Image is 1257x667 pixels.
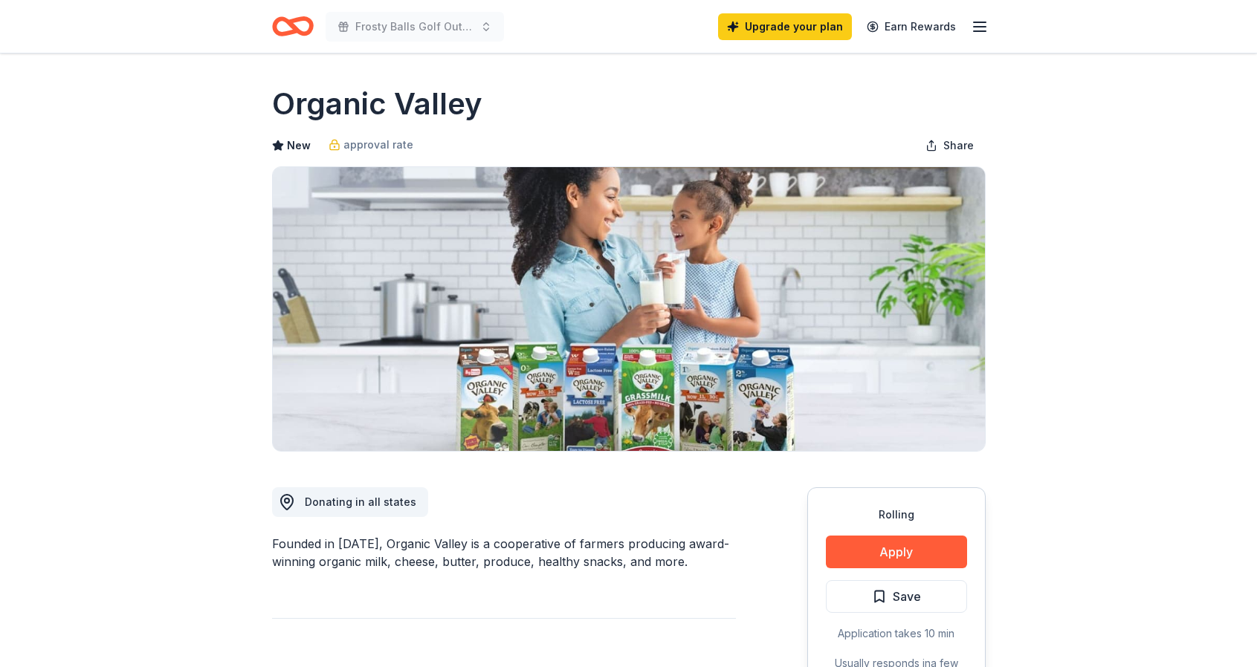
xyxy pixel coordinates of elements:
button: Share [914,131,986,160]
button: Frosty Balls Golf Outing [326,12,504,42]
span: Frosty Balls Golf Outing [355,18,474,36]
span: Save [893,587,921,606]
span: New [287,137,311,154]
a: approval rate [329,136,413,154]
span: Share [943,137,974,154]
a: Earn Rewards [858,13,965,40]
button: Save [826,580,967,613]
span: approval rate [343,136,413,154]
img: Image for Organic Valley [273,167,985,451]
span: Donating in all states [305,495,416,508]
a: Home [272,9,314,44]
a: Upgrade your plan [718,13,852,40]
h1: Organic Valley [272,83,482,125]
button: Apply [826,536,967,568]
div: Rolling [826,506,967,524]
div: Application takes 10 min [826,625,967,642]
div: Founded in [DATE], Organic Valley is a cooperative of farmers producing award-winning organic mil... [272,535,736,570]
